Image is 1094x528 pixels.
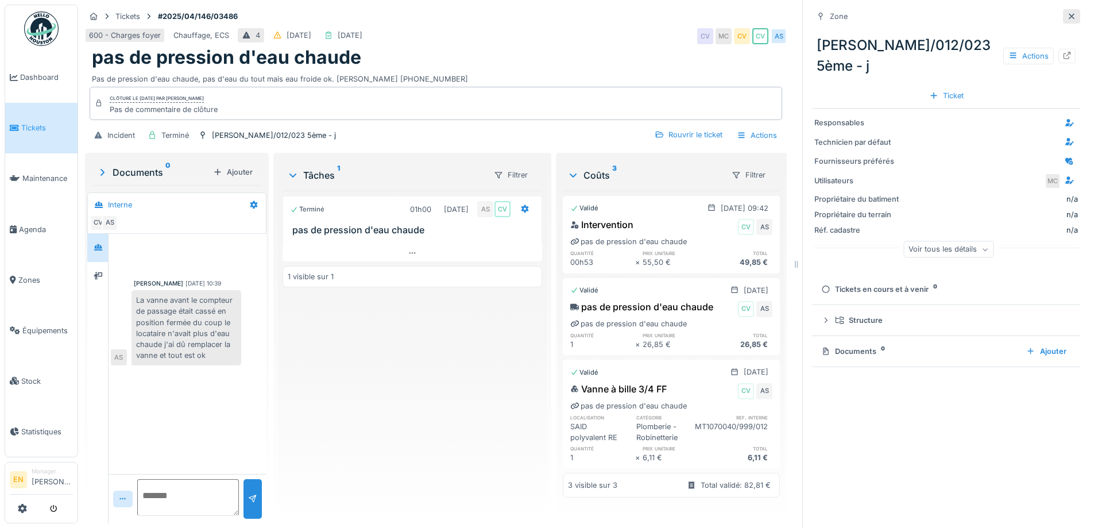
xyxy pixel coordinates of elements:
div: Propriétaire du batiment [814,194,900,205]
div: Filtrer [489,167,533,183]
h6: prix unitaire [643,332,708,339]
div: Tickets [115,11,140,22]
summary: Structure [817,310,1076,331]
h1: pas de pression d'eau chaude [92,47,361,68]
div: Documents [821,346,1017,357]
h3: pas de pression d'eau chaude [292,225,537,236]
div: Actions [732,127,782,144]
span: Stock [21,376,73,387]
summary: Tickets en cours et à venir0 [817,279,1076,300]
div: pas de pression d'eau chaude [570,236,687,247]
div: AS [756,219,772,235]
div: 1 [570,339,635,350]
div: × [635,257,643,268]
div: [DATE] [744,285,768,296]
div: Ajouter [208,164,257,180]
div: 600 - Charges foyer [89,30,161,41]
img: Badge_color-CXgf-gQk.svg [24,11,59,46]
div: pas de pression d'eau chaude [570,400,687,411]
div: Interne [108,199,132,210]
div: Pas de pression d'eau chaude, pas d'eau du tout mais eau froide ok. [PERSON_NAME] [PHONE_NUMBER] [92,69,780,84]
div: × [635,452,643,463]
h6: ref. interne [695,414,772,421]
div: CV [494,201,511,217]
strong: #2025/04/146/03486 [153,11,242,22]
div: Responsables [814,117,900,128]
div: MT1070040/999/012 [695,421,772,443]
div: Manager [32,467,73,476]
h6: quantité [570,332,635,339]
div: AS [771,28,787,44]
div: Utilisateurs [814,175,900,186]
div: AS [111,349,127,365]
h6: catégorie [636,414,695,421]
div: Total validé: 82,81 € [701,480,771,491]
a: Stock [5,356,78,406]
a: Équipements [5,305,78,356]
div: × [635,339,643,350]
div: [PERSON_NAME]/012/023 5ème - j [212,130,336,141]
div: 6,11 € [708,452,772,463]
div: Technicien par défaut [814,137,900,148]
div: [PERSON_NAME] [134,279,183,288]
div: CV [90,215,106,231]
div: Structure [835,315,1066,326]
div: [DATE] [744,367,768,377]
a: Agenda [5,204,78,255]
sup: 3 [612,168,617,182]
div: AS [756,301,772,317]
div: CV [738,219,754,235]
div: Validé [570,203,598,213]
span: Dashboard [20,72,73,83]
div: [DATE] [338,30,362,41]
div: Voir tous les détails [903,241,994,258]
div: MC [716,28,732,44]
div: n/a [1066,194,1078,205]
span: Maintenance [22,173,73,184]
div: Documents [96,165,208,179]
div: La vanne avant le compteur de passage était cassé en position fermée du coup le locataire n'avait... [132,290,241,365]
h6: total [708,332,772,339]
div: 01h00 [410,204,431,215]
div: Ajouter [1022,344,1071,359]
div: SAID polyvalent RE [570,421,629,443]
div: Tickets en cours et à venir [821,284,1066,295]
sup: 0 [165,165,171,179]
a: Zones [5,255,78,305]
span: Statistiques [21,426,73,437]
div: 1 visible sur 1 [288,271,334,282]
div: Validé [570,286,598,295]
div: Incident [107,130,135,141]
a: Maintenance [5,153,78,204]
div: n/a [905,225,1078,236]
sup: 1 [337,168,340,182]
div: n/a [905,209,1078,220]
div: Pas de commentaire de clôture [110,104,218,115]
div: Réf. cadastre [814,225,900,236]
span: Tickets [21,122,73,133]
div: AS [477,201,493,217]
div: CV [738,383,754,399]
div: Filtrer [726,167,771,183]
span: Zones [18,275,73,286]
h6: prix unitaire [643,249,708,257]
div: 4 [256,30,260,41]
div: 55,50 € [643,257,708,268]
div: CV [734,28,750,44]
div: Tâches [287,168,484,182]
div: 6,11 € [643,452,708,463]
div: Ticket [925,88,968,103]
div: CV [752,28,768,44]
h6: quantité [570,249,635,257]
div: 49,85 € [708,257,772,268]
div: Rouvrir le ticket [650,127,727,142]
div: Plomberie - Robinetterie [636,421,695,443]
div: Coûts [567,168,722,182]
div: 1 [570,452,635,463]
div: [DATE] [287,30,311,41]
div: Fournisseurs préférés [814,156,900,167]
div: Validé [570,368,598,377]
a: Dashboard [5,52,78,103]
h6: quantité [570,445,635,452]
li: EN [10,471,27,488]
